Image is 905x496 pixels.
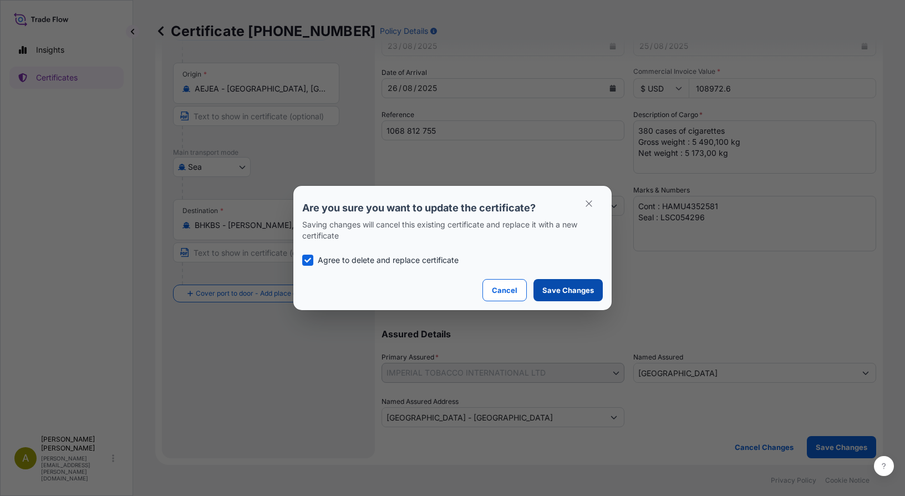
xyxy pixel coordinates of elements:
[542,285,594,296] p: Save Changes
[482,279,527,301] button: Cancel
[302,201,603,215] p: Are you sure you want to update the certificate?
[533,279,603,301] button: Save Changes
[492,285,517,296] p: Cancel
[302,219,603,241] p: Saving changes will cancel this existing certificate and replace it with a new certificate
[318,255,459,266] p: Agree to delete and replace certificate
